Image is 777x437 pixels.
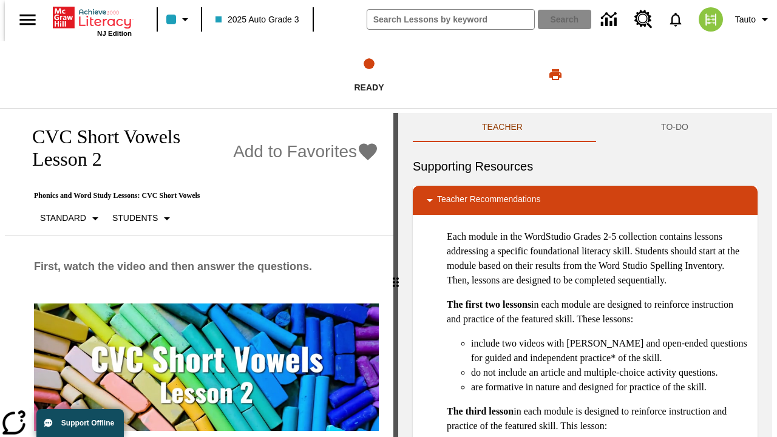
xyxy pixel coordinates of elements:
[413,113,592,142] button: Teacher
[627,3,660,36] a: Resource Center, Will open in new tab
[592,113,758,142] button: TO-DO
[34,260,312,273] span: First, watch the video and then answer the questions.
[161,8,197,30] button: Class color is light blue. Change class color
[53,4,132,37] div: Home
[447,406,514,416] strong: The third lesson
[536,64,575,86] button: Print
[212,41,526,108] button: Ready step 1 of 1
[19,126,227,171] h1: CVC Short Vowels Lesson 2
[471,336,748,365] li: include two videos with [PERSON_NAME] and open-ended questions for guided and independent practic...
[233,141,379,163] button: Add to Favorites
[660,4,691,35] a: Notifications
[471,365,748,380] li: do not include an article and multiple-choice activity questions.
[40,212,86,225] p: Standard
[354,83,384,92] span: Ready
[447,297,748,327] p: in each module are designed to reinforce instruction and practice of the featured skill. These le...
[437,193,540,208] p: Teacher Recommendations
[413,186,758,215] div: Teacher Recommendations
[97,30,132,37] span: NJ Edition
[10,2,46,38] button: Open side menu
[691,4,730,35] button: Select a new avatar
[447,229,748,288] p: Each module in the WordStudio Grades 2-5 collection contains lessons addressing a specific founda...
[61,419,114,427] span: Support Offline
[5,113,393,431] div: reading
[19,191,379,200] p: Phonics and Word Study Lessons: CVC Short Vowels
[393,113,398,437] div: Press Enter or Spacebar and then press right and left arrow keys to move the slider
[699,7,723,32] img: avatar image
[413,157,758,176] h6: Supporting Resources
[730,8,777,30] button: Profile/Settings
[413,113,758,142] div: Instructional Panel Tabs
[367,10,534,29] input: search field
[471,380,748,395] li: are formative in nature and designed for practice of the skill.
[398,113,772,437] div: activity
[215,13,299,26] span: 2025 Auto Grade 3
[735,13,756,26] span: Tauto
[36,409,124,437] button: Support Offline
[233,142,357,161] span: Add to Favorites
[35,208,107,229] button: Scaffolds, Standard
[112,212,158,225] p: Students
[447,404,748,433] p: in each module is designed to reinforce instruction and practice of the featured skill. This lesson:
[447,299,531,310] strong: The first two lessons
[107,208,179,229] button: Select Student
[594,3,627,36] a: Data Center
